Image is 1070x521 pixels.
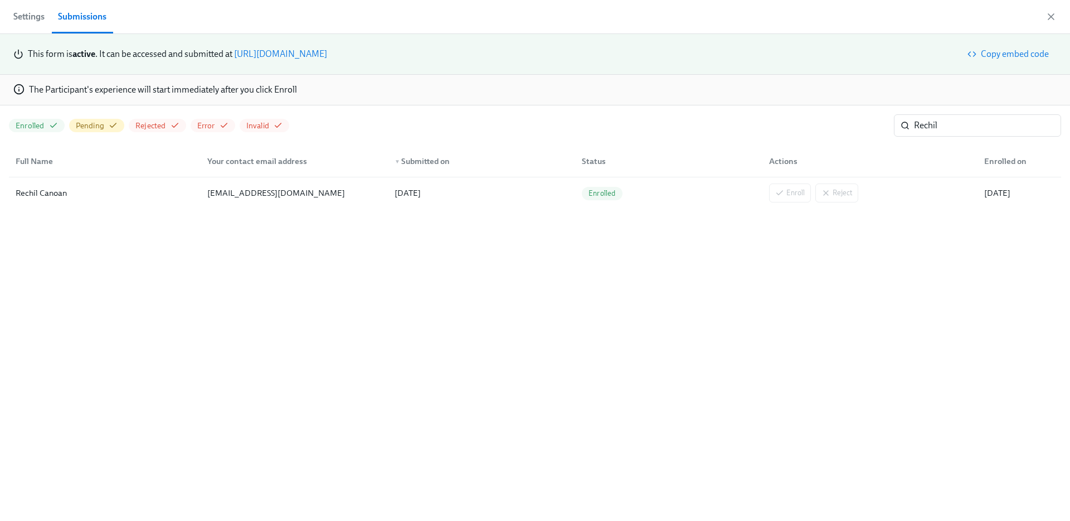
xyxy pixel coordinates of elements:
a: [URL][DOMAIN_NAME] [234,49,327,59]
div: Actions [765,155,975,168]
span: Pending [76,120,104,131]
span: Settings [13,9,45,25]
button: Invalid [240,119,289,132]
button: Copy embed code [962,43,1057,65]
button: Pending [69,119,124,132]
div: Enrolled on [980,155,1059,168]
div: Status [573,150,760,172]
input: Search by name [914,114,1061,137]
button: Enrolled [9,119,65,132]
div: Submissions [58,9,106,25]
span: Error [197,120,215,131]
span: Enrolled [582,189,622,197]
div: Rechil Canoan [11,186,198,200]
button: Rejected [129,119,186,132]
p: The Participant's experience will start immediately after you click Enroll [29,84,297,96]
span: ▼ [395,159,400,165]
div: Actions [760,150,975,172]
div: Rechil Canoan[EMAIL_ADDRESS][DOMAIN_NAME][DATE]EnrolledEnrollReject[DATE] [9,177,1061,209]
div: Enrolled on [975,150,1059,172]
div: [EMAIL_ADDRESS][DOMAIN_NAME] [203,186,386,200]
span: Enrolled [16,120,45,131]
div: [DATE] [390,186,573,200]
span: Invalid [246,120,269,131]
div: Status [577,155,760,168]
div: [DATE] [980,186,1059,200]
span: Copy embed code [970,49,1049,60]
div: Full Name [11,150,198,172]
div: Your contact email address [198,150,386,172]
div: Your contact email address [203,155,386,168]
div: Submitted on [390,155,573,168]
strong: active [72,49,95,59]
button: Error [191,119,235,132]
span: Rejected [135,120,166,131]
div: ▼Submitted on [386,150,573,172]
div: Full Name [11,155,198,168]
span: This form is . It can be accessed and submitted at [28,49,232,59]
